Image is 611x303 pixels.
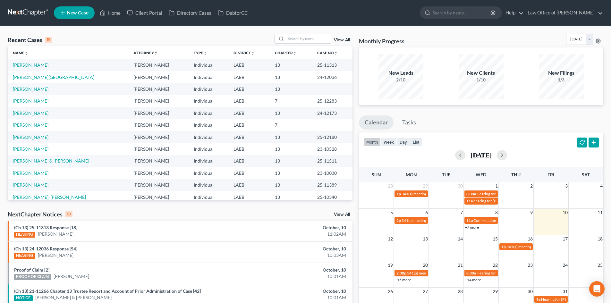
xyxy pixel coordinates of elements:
[228,95,270,107] td: LAEB
[13,182,48,188] a: [PERSON_NAME]
[13,86,48,92] a: [PERSON_NAME]
[228,107,270,119] td: LAEB
[228,155,270,167] td: LAEB
[378,77,423,83] div: 2/10
[473,198,523,203] span: hearing for [PERSON_NAME]
[14,246,77,251] a: (Ch 13) 24-12036 Response [54]
[396,115,422,130] a: Tasks
[334,212,350,217] a: View All
[387,261,394,269] span: 19
[14,288,201,294] a: (Ch 13) 21-11266 Chapter 13 Trustee Report and Account of Prior Administration of Case [42]
[128,59,189,71] td: [PERSON_NAME]
[128,83,189,95] td: [PERSON_NAME]
[387,288,394,295] span: 26
[13,50,28,55] a: Nameunfold_more
[270,191,312,203] td: 13
[228,119,270,131] td: LAEB
[539,69,584,77] div: New Filings
[410,138,422,146] button: list
[13,122,48,128] a: [PERSON_NAME]
[13,158,89,164] a: [PERSON_NAME] & [PERSON_NAME]
[165,7,215,19] a: Directory Cases
[312,191,352,203] td: 25-10340
[240,273,346,280] div: 10:01AM
[128,119,189,131] td: [PERSON_NAME]
[495,182,498,190] span: 1
[541,297,591,302] span: Hearing for [PERSON_NAME]
[270,119,312,131] td: 7
[240,231,346,237] div: 11:02AM
[530,182,533,190] span: 2
[334,51,338,55] i: unfold_more
[189,95,228,107] td: Individual
[530,209,533,216] span: 9
[133,50,158,55] a: Attorneyunfold_more
[128,71,189,83] td: [PERSON_NAME]
[97,7,124,19] a: Home
[13,110,48,116] a: [PERSON_NAME]
[396,218,401,223] span: 2p
[397,138,410,146] button: day
[189,83,228,95] td: Individual
[562,235,568,243] span: 17
[390,209,394,216] span: 5
[312,155,352,167] td: 25-11511
[402,218,463,223] span: 341(a) meeting for [PERSON_NAME]
[13,98,48,104] a: [PERSON_NAME]
[228,167,270,179] td: LAEB
[407,271,469,275] span: 341(a) meeting for [PERSON_NAME]
[124,7,165,19] a: Client Portal
[402,191,463,196] span: 341(a) meeting for [PERSON_NAME]
[228,143,270,155] td: LAEB
[527,235,533,243] span: 16
[128,107,189,119] td: [PERSON_NAME]
[312,131,352,143] td: 25-12180
[562,288,568,295] span: 31
[312,179,352,191] td: 25-11389
[599,182,603,190] span: 4
[457,261,463,269] span: 21
[597,261,603,269] span: 25
[270,143,312,155] td: 13
[457,235,463,243] span: 14
[406,172,417,177] span: Mon
[38,252,73,258] a: [PERSON_NAME]
[38,231,73,237] a: [PERSON_NAME]
[562,261,568,269] span: 24
[54,273,89,280] a: [PERSON_NAME]
[8,210,72,218] div: NextChapter Notices
[14,232,35,238] div: HEARING
[128,95,189,107] td: [PERSON_NAME]
[477,271,527,275] span: Hearing for [PERSON_NAME]
[492,261,498,269] span: 22
[189,71,228,83] td: Individual
[270,131,312,143] td: 13
[477,191,527,196] span: Hearing for [PERSON_NAME]
[228,191,270,203] td: LAEB
[45,37,52,43] div: 15
[564,182,568,190] span: 3
[539,77,584,83] div: 1/3
[473,218,580,223] span: Confirmation hearing for [PERSON_NAME] & [PERSON_NAME]
[128,155,189,167] td: [PERSON_NAME]
[466,198,473,203] span: 11a
[189,179,228,191] td: Individual
[228,131,270,143] td: LAEB
[422,235,429,243] span: 13
[270,107,312,119] td: 13
[228,83,270,95] td: LAEB
[459,77,504,83] div: 1/10
[396,191,401,196] span: 1p
[501,244,506,249] span: 1p
[13,134,48,140] a: [PERSON_NAME]
[128,191,189,203] td: [PERSON_NAME]
[457,288,463,295] span: 28
[293,51,297,55] i: unfold_more
[128,143,189,155] td: [PERSON_NAME]
[189,131,228,143] td: Individual
[154,51,158,55] i: unfold_more
[189,143,228,155] td: Individual
[502,7,524,19] a: Help
[13,194,86,200] a: [PERSON_NAME], [PERSON_NAME]
[194,50,207,55] a: Typeunfold_more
